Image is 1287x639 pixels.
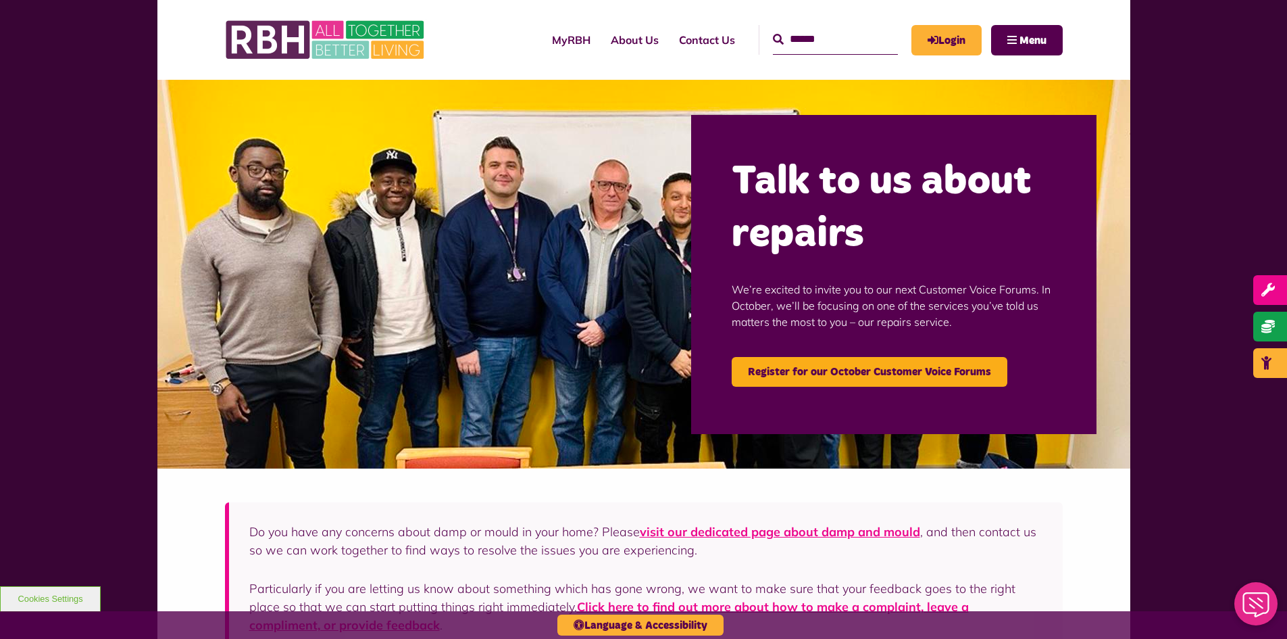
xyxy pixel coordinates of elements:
[1226,578,1287,639] iframe: Netcall Web Assistant for live chat
[640,524,920,540] a: visit our dedicated page about damp and mould
[732,357,1007,387] a: Register for our October Customer Voice Forums - open in a new tab
[669,22,745,58] a: Contact Us
[732,261,1056,350] p: We’re excited to invite you to our next Customer Voice Forums. In October, we’ll be focusing on o...
[773,25,898,54] input: Search
[557,615,724,636] button: Language & Accessibility
[601,22,669,58] a: About Us
[542,22,601,58] a: MyRBH
[249,523,1042,559] p: Do you have any concerns about damp or mould in your home? Please , and then contact us so we can...
[225,14,428,66] img: RBH
[911,25,982,55] a: MyRBH
[991,25,1063,55] button: Navigation
[249,599,969,633] a: Click here to find out more about how to make a complaint, leave a compliment, or provide feedback
[157,80,1130,469] img: Group photo of customers and colleagues at the Lighthouse Project
[732,156,1056,261] h2: Talk to us about repairs
[249,579,1042,634] p: Particularly if you are letting us know about something which has gone wrong, we want to make sur...
[1019,35,1046,46] span: Menu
